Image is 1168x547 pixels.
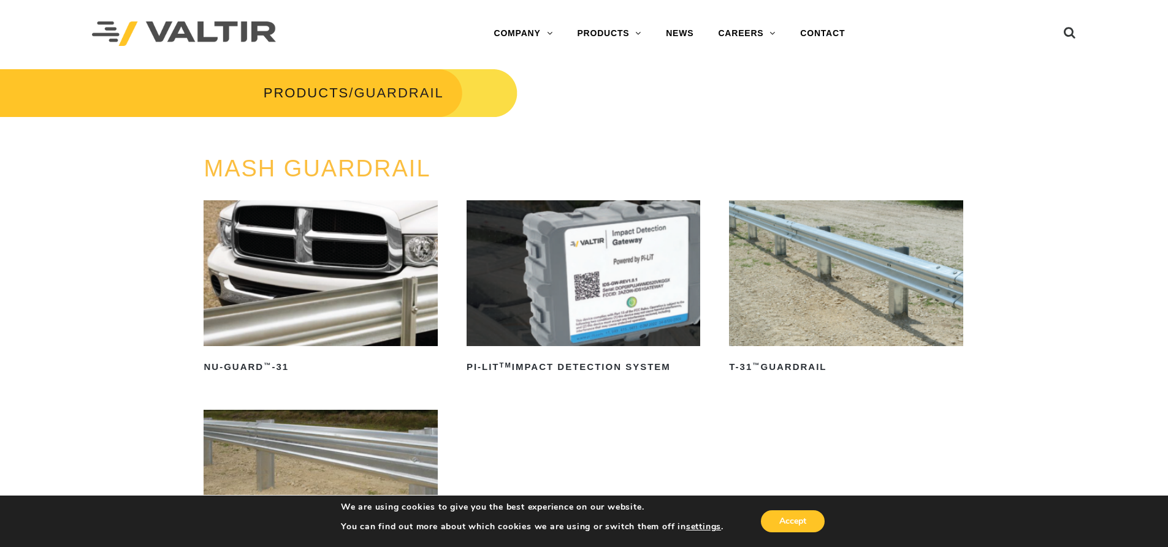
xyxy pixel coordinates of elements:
[92,21,276,47] img: Valtir
[706,21,788,46] a: CAREERS
[729,357,963,377] h2: T-31 Guardrail
[500,361,512,369] sup: TM
[341,521,723,532] p: You can find out more about which cookies we are using or switch them off in .
[467,357,700,377] h2: PI-LIT Impact Detection System
[264,361,272,369] sup: ™
[761,510,825,532] button: Accept
[341,502,723,513] p: We are using cookies to give you the best experience on our website.
[204,357,437,377] h2: NU-GUARD -31
[565,21,654,46] a: PRODUCTS
[204,156,430,181] a: MASH GUARDRAIL
[729,200,963,377] a: T-31™Guardrail
[788,21,857,46] a: CONTACT
[481,21,565,46] a: COMPANY
[654,21,706,46] a: NEWS
[204,200,437,377] a: NU-GUARD™-31
[264,85,349,100] a: PRODUCTS
[752,361,760,369] sup: ™
[686,521,721,532] button: settings
[354,85,443,100] span: GUARDRAIL
[467,200,700,377] a: PI-LITTMImpact Detection System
